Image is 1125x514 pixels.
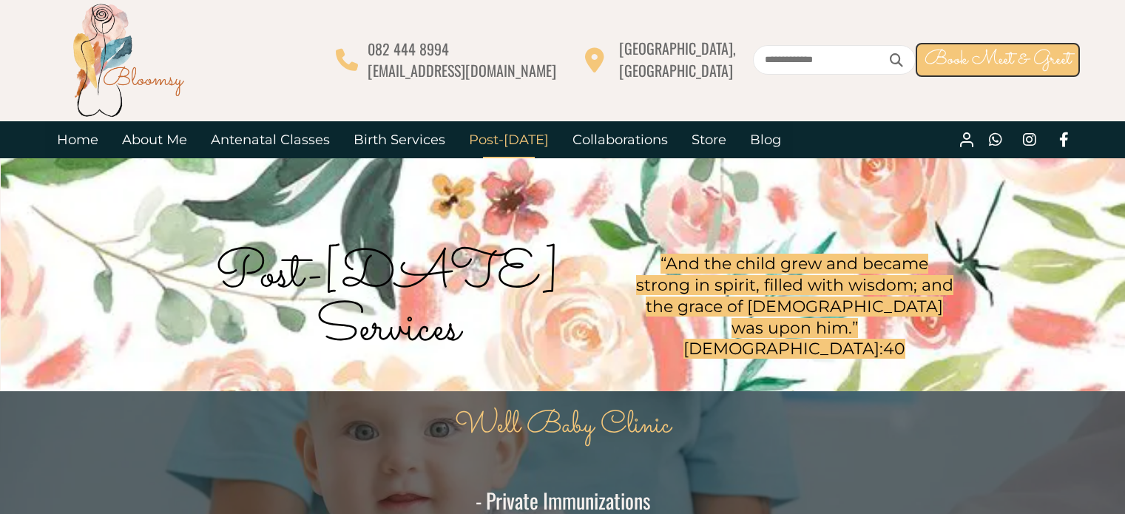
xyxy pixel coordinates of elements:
span: [EMAIL_ADDRESS][DOMAIN_NAME] [368,59,556,81]
a: Store [680,121,738,158]
a: Post-[DATE] [457,121,561,158]
span: [GEOGRAPHIC_DATA] [619,59,733,81]
a: Antenatal Classes [199,121,342,158]
span: Post-[DATE] Services [215,237,560,368]
span: 082 444 8994 [368,38,449,60]
span: Well Baby Clinic [455,403,671,448]
a: Home [45,121,110,158]
span: “And the child grew and became strong in spirit, filled with wisdom; and the grace of [DEMOGRAPHI... [636,254,953,337]
a: Collaborations [561,121,680,158]
img: Bloomsy [69,1,187,119]
span: Book Meet & Greet [925,45,1071,74]
a: About Me [110,121,199,158]
a: Birth Services [342,121,457,158]
span: [GEOGRAPHIC_DATA], [619,37,736,59]
a: Book Meet & Greet [916,43,1080,77]
a: Blog [738,121,793,158]
span: [DEMOGRAPHIC_DATA]:40 [683,339,905,359]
